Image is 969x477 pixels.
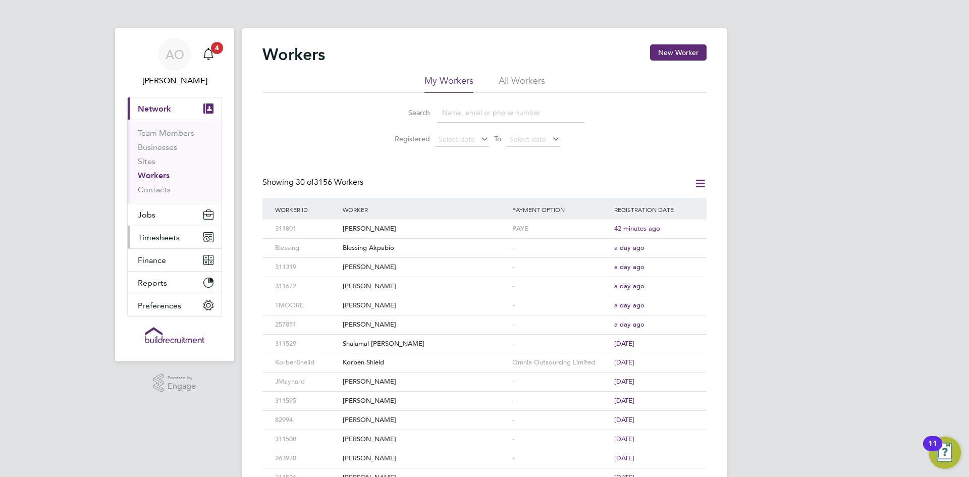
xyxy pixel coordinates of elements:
[340,239,510,257] div: Blessing Akpabio
[128,226,222,248] button: Timesheets
[614,415,634,424] span: [DATE]
[296,177,314,187] span: 30 of
[929,437,961,469] button: Open Resource Center, 11 new notifications
[273,296,340,315] div: TMOORE
[424,75,473,93] li: My Workers
[491,132,504,145] span: To
[138,210,155,220] span: Jobs
[128,97,222,120] button: Network
[273,411,340,430] div: 82994
[614,358,634,366] span: [DATE]
[273,258,340,277] div: 311319
[115,28,234,361] nav: Main navigation
[273,296,696,304] a: TMOORE[PERSON_NAME]-a day ago
[273,219,696,228] a: 311801[PERSON_NAME]PAYE42 minutes ago
[211,42,223,54] span: 4
[273,353,696,361] a: KorbenSheildKorben ShieldOmnia Outsourcing Limited[DATE]
[262,44,325,65] h2: Workers
[614,396,634,405] span: [DATE]
[273,277,340,296] div: 311672
[273,315,696,324] a: 257851[PERSON_NAME]-a day ago
[138,104,171,114] span: Network
[273,277,696,285] a: 311672[PERSON_NAME]-a day ago
[128,203,222,226] button: Jobs
[138,185,171,194] a: Contacts
[614,435,634,443] span: [DATE]
[273,468,696,476] a: 311506[PERSON_NAME]-[DATE]
[614,320,644,329] span: a day ago
[273,353,340,372] div: KorbenSheild
[340,449,510,468] div: [PERSON_NAME]
[168,374,196,382] span: Powered by
[273,449,696,457] a: 263978[PERSON_NAME]-[DATE]
[385,108,430,117] label: Search
[614,224,660,233] span: 42 minutes ago
[128,272,222,294] button: Reports
[273,391,696,400] a: 311595[PERSON_NAME]-[DATE]
[510,296,612,315] div: -
[128,249,222,271] button: Finance
[273,392,340,410] div: 311595
[138,278,167,288] span: Reports
[614,339,634,348] span: [DATE]
[273,335,340,353] div: 311529
[510,353,612,372] div: Omnia Outsourcing Limited
[273,220,340,238] div: 311801
[510,198,612,221] div: Payment Option
[614,301,644,309] span: a day ago
[198,38,219,71] a: 4
[138,128,194,138] a: Team Members
[340,296,510,315] div: [PERSON_NAME]
[273,430,696,438] a: 311508[PERSON_NAME]-[DATE]
[273,334,696,343] a: 311529Shajamal [PERSON_NAME]-[DATE]
[510,430,612,449] div: -
[510,449,612,468] div: -
[273,238,696,247] a: BlessingBlessing Akpabio-a day ago
[612,198,696,221] div: Registration Date
[138,233,180,242] span: Timesheets
[273,372,696,381] a: JMaynard[PERSON_NAME]-[DATE]
[340,258,510,277] div: [PERSON_NAME]
[127,38,222,87] a: AO[PERSON_NAME]
[510,392,612,410] div: -
[614,454,634,462] span: [DATE]
[340,315,510,334] div: [PERSON_NAME]
[340,335,510,353] div: Shajamal [PERSON_NAME]
[385,134,430,143] label: Registered
[340,411,510,430] div: [PERSON_NAME]
[510,315,612,334] div: -
[340,198,510,221] div: Worker
[273,449,340,468] div: 263978
[510,239,612,257] div: -
[340,277,510,296] div: [PERSON_NAME]
[650,44,707,61] button: New Worker
[273,257,696,266] a: 311319[PERSON_NAME]-a day ago
[128,294,222,316] button: Preferences
[138,171,170,180] a: Workers
[153,374,196,393] a: Powered byEngage
[614,262,644,271] span: a day ago
[437,103,584,123] input: Name, email or phone number
[138,301,181,310] span: Preferences
[296,177,363,187] span: 3156 Workers
[145,327,204,343] img: buildrec-logo-retina.png
[439,135,475,144] span: Select date
[138,156,155,166] a: Sites
[138,255,166,265] span: Finance
[127,327,222,343] a: Go to home page
[614,243,644,252] span: a day ago
[614,282,644,290] span: a day ago
[499,75,545,93] li: All Workers
[340,220,510,238] div: [PERSON_NAME]
[510,335,612,353] div: -
[273,430,340,449] div: 311508
[128,120,222,203] div: Network
[510,411,612,430] div: -
[273,410,696,419] a: 82994[PERSON_NAME]-[DATE]
[138,142,177,152] a: Businesses
[340,353,510,372] div: Korben Shield
[614,377,634,386] span: [DATE]
[273,239,340,257] div: Blessing
[928,444,937,457] div: 11
[340,392,510,410] div: [PERSON_NAME]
